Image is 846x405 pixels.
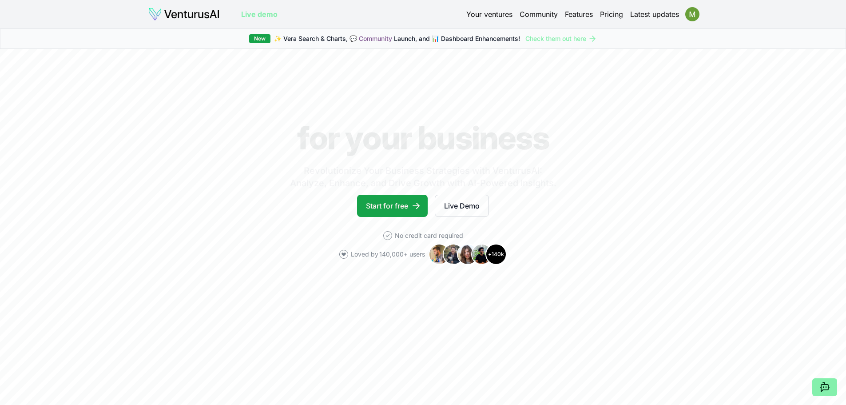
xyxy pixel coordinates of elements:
div: New [249,34,270,43]
a: Live demo [241,9,278,20]
img: Avatar 3 [457,244,478,265]
a: Your ventures [466,9,512,20]
img: ACg8ocIGVhPxQGvin_ZCOyNYp2TnY6duhHiTlDm6_g7WZN3d5K5BvA=s96-c [685,7,699,21]
span: ✨ Vera Search & Charts, 💬 Launch, and 📊 Dashboard Enhancements! [274,34,520,43]
img: Avatar 1 [429,244,450,265]
a: Latest updates [630,9,679,20]
a: Community [520,9,558,20]
img: logo [148,7,220,21]
a: Check them out here [525,34,597,43]
a: Live Demo [435,195,489,217]
a: Start for free [357,195,428,217]
a: Features [565,9,593,20]
a: Pricing [600,9,623,20]
img: Avatar 4 [471,244,493,265]
img: Avatar 2 [443,244,464,265]
a: Community [359,35,392,42]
